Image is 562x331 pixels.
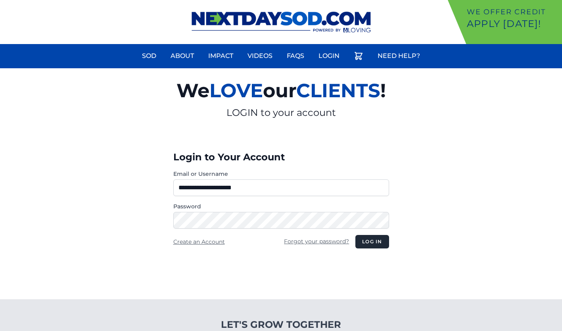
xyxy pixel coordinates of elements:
a: Create an Account [173,238,225,245]
button: Log in [355,235,389,248]
label: Email or Username [173,170,389,178]
p: Apply [DATE]! [467,17,559,30]
p: LOGIN to your account [84,106,478,119]
h2: We our ! [84,75,478,106]
label: Password [173,202,389,210]
a: Impact [203,46,238,65]
a: Sod [137,46,161,65]
a: FAQs [282,46,309,65]
span: LOVE [209,79,263,102]
a: About [166,46,199,65]
h3: Login to Your Account [173,151,389,164]
span: CLIENTS [296,79,380,102]
a: Need Help? [373,46,425,65]
a: Login [314,46,344,65]
a: Videos [243,46,277,65]
p: We offer Credit [467,6,559,17]
a: Forgot your password? [284,238,349,245]
h4: Let's Grow Together [178,318,384,331]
